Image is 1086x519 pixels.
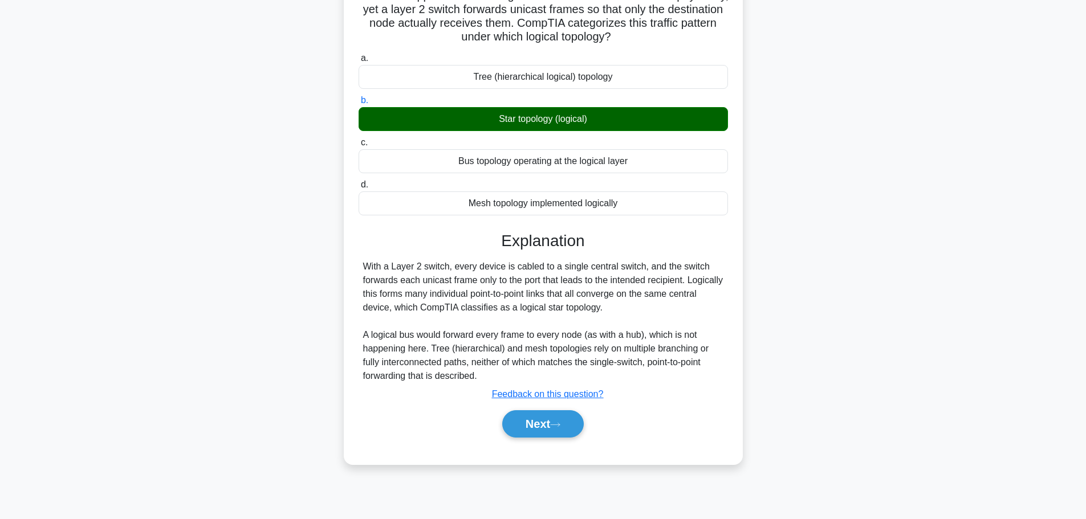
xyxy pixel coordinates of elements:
div: With a Layer 2 switch, every device is cabled to a single central switch, and the switch forwards... [363,260,723,383]
span: d. [361,179,368,189]
div: Bus topology operating at the logical layer [359,149,728,173]
div: Star topology (logical) [359,107,728,131]
h3: Explanation [365,231,721,251]
span: b. [361,95,368,105]
button: Next [502,410,584,438]
span: c. [361,137,368,147]
a: Feedback on this question? [492,389,604,399]
div: Tree (hierarchical logical) topology [359,65,728,89]
span: a. [361,53,368,63]
div: Mesh topology implemented logically [359,191,728,215]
